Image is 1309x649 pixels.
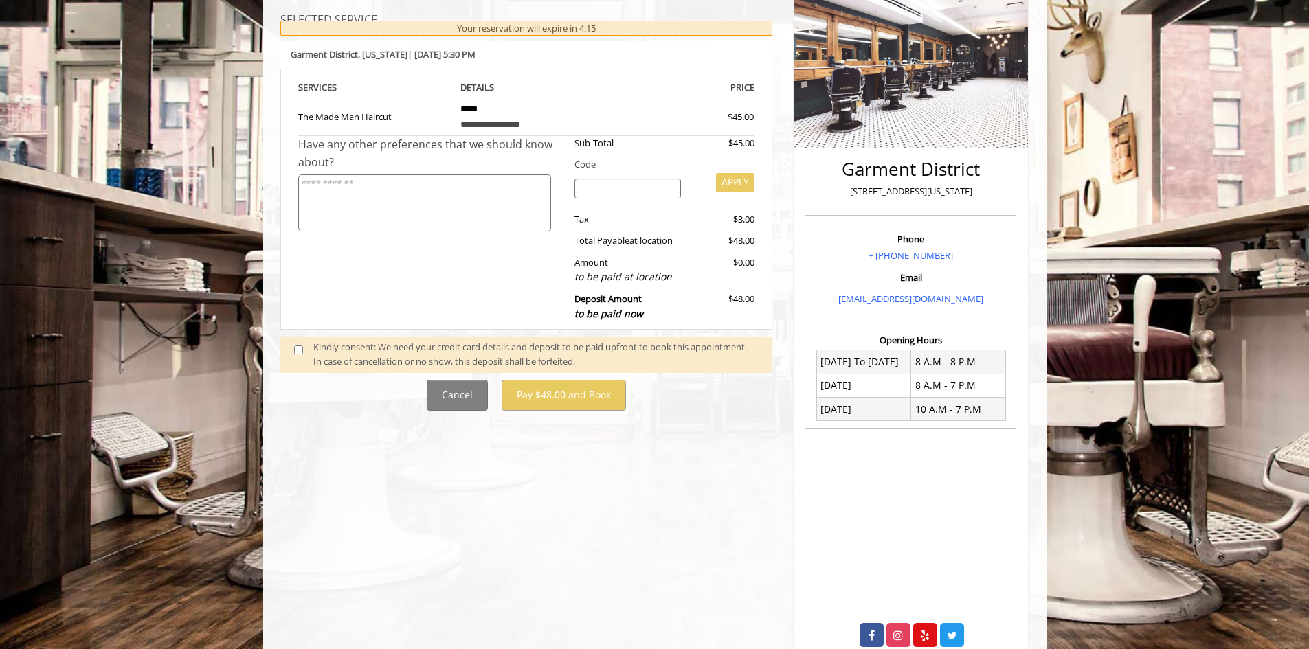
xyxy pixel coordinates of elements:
span: , [US_STATE] [358,48,407,60]
td: [DATE] To [DATE] [816,350,911,374]
th: SERVICE [298,80,451,95]
button: Pay $48.00 and Book [502,380,626,411]
h3: Phone [809,234,1013,244]
div: $0.00 [691,255,754,285]
td: 10 A.M - 7 P.M [911,398,1006,421]
div: Total Payable [564,234,691,248]
h3: Opening Hours [805,335,1016,345]
b: Garment District | [DATE] 5:30 PM [291,48,476,60]
div: Your reservation will expire in 4:15 [280,21,773,36]
span: at location [629,234,673,247]
div: $3.00 [691,212,754,227]
td: 8 A.M - 8 P.M [911,350,1006,374]
td: [DATE] [816,398,911,421]
td: 8 A.M - 7 P.M [911,374,1006,397]
div: $48.00 [691,292,754,321]
b: Deposit Amount [574,293,643,320]
button: Cancel [427,380,488,411]
div: Sub-Total [564,136,691,150]
div: Amount [564,255,691,285]
span: to be paid now [574,307,643,320]
h2: Garment District [809,159,1013,179]
div: Tax [564,212,691,227]
div: to be paid at location [574,269,681,284]
td: The Made Man Haircut [298,95,451,136]
h3: SELECTED SERVICE [280,14,773,27]
div: Have any other preferences that we should know about? [298,136,565,171]
div: $48.00 [691,234,754,248]
p: [STREET_ADDRESS][US_STATE] [809,184,1013,198]
div: $45.00 [678,110,754,124]
td: [DATE] [816,374,911,397]
button: APPLY [716,173,754,192]
a: [EMAIL_ADDRESS][DOMAIN_NAME] [838,293,983,305]
div: $45.00 [691,136,754,150]
div: Kindly consent: We need your credit card details and deposit to be paid upfront to book this appo... [313,340,759,369]
th: PRICE [603,80,755,95]
a: + [PHONE_NUMBER] [869,249,953,262]
th: DETAILS [450,80,603,95]
span: S [332,81,337,93]
h3: Email [809,273,1013,282]
div: Code [564,157,754,172]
